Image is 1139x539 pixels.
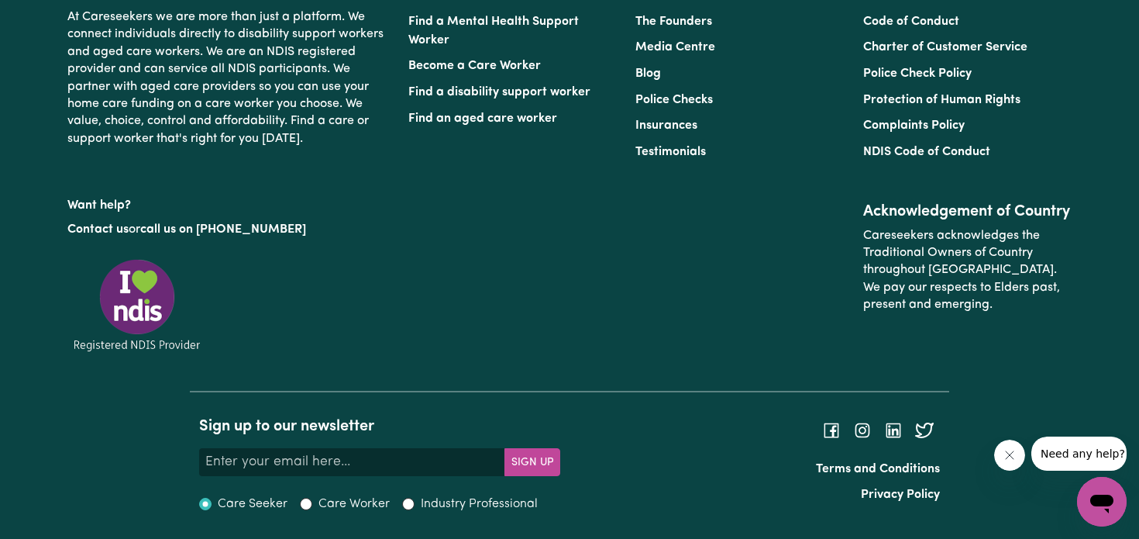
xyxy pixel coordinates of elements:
a: Code of Conduct [863,16,959,28]
a: Charter of Customer Service [863,41,1027,54]
label: Care Worker [318,495,390,513]
a: Terms and Conditions [816,463,940,475]
img: Registered NDIS provider [67,257,207,354]
label: Care Seeker [218,495,287,513]
a: Find a Mental Health Support Worker [408,16,579,47]
p: Want help? [67,191,390,214]
a: Blog [635,67,661,80]
label: Industry Professional [421,495,538,513]
iframe: Button to launch messaging window [1077,477,1127,527]
input: Enter your email here... [199,448,505,476]
a: Media Centre [635,41,715,54]
a: Protection of Human Rights [863,94,1020,106]
a: Insurances [635,119,697,132]
a: Testimonials [635,146,706,158]
h2: Sign up to our newsletter [199,417,560,436]
h2: Acknowledgement of Country [863,202,1072,221]
a: Contact us [67,223,129,236]
a: Become a Care Worker [408,60,541,72]
iframe: Close message [994,440,1025,471]
iframe: Message from company [1031,437,1127,471]
p: Careseekers acknowledges the Traditional Owners of Country throughout [GEOGRAPHIC_DATA]. We pay o... [863,221,1072,320]
button: Subscribe [504,448,560,476]
a: Follow Careseekers on Twitter [915,424,934,437]
a: NDIS Code of Conduct [863,146,990,158]
a: Follow Careseekers on Facebook [822,424,841,437]
a: Follow Careseekers on LinkedIn [884,424,903,437]
p: At Careseekers we are more than just a platform. We connect individuals directly to disability su... [67,2,390,154]
a: Complaints Policy [863,119,965,132]
a: call us on [PHONE_NUMBER] [140,223,306,236]
a: Police Checks [635,94,713,106]
a: Follow Careseekers on Instagram [853,424,872,437]
a: Police Check Policy [863,67,972,80]
a: Find an aged care worker [408,112,557,125]
p: or [67,215,390,244]
a: The Founders [635,16,712,28]
a: Privacy Policy [861,489,940,501]
a: Find a disability support worker [408,86,590,98]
